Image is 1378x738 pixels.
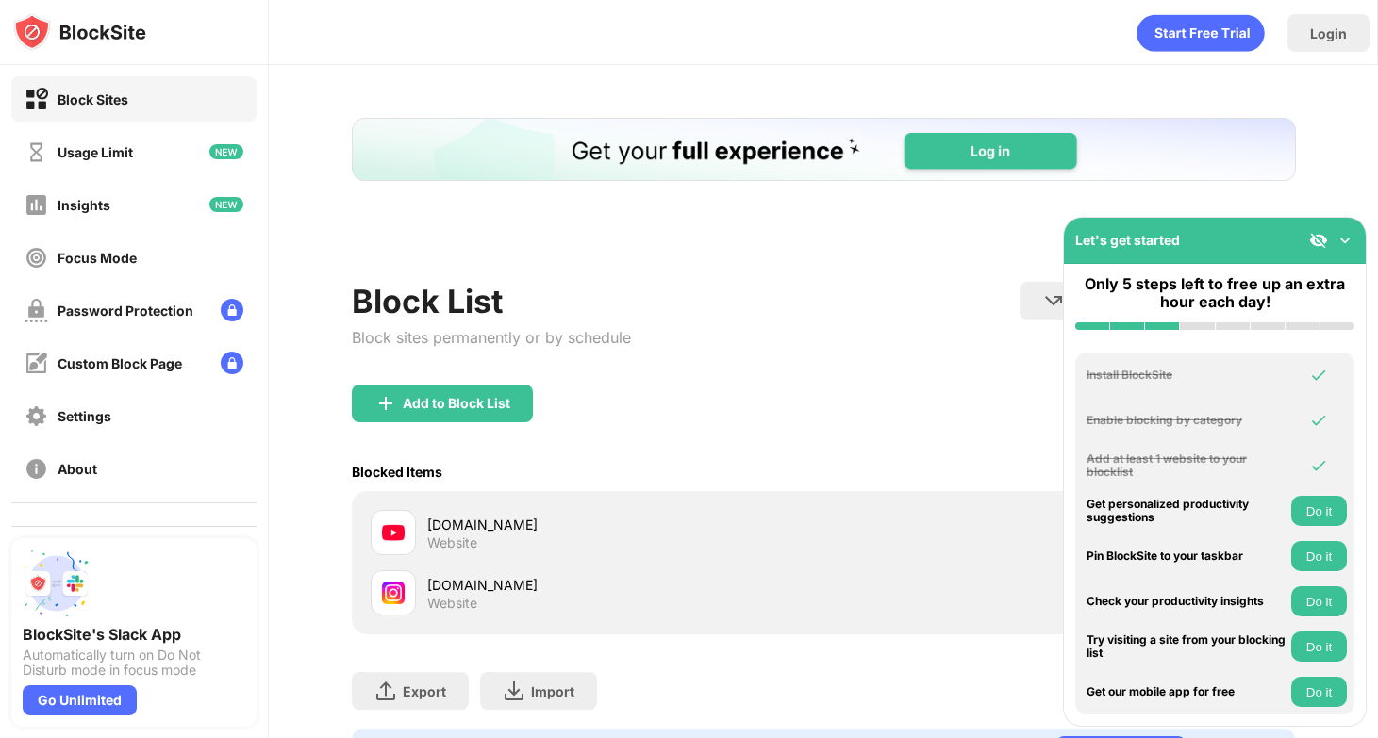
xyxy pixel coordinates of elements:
[23,549,91,617] img: push-slack.svg
[1309,231,1328,250] img: eye-not-visible.svg
[209,197,243,212] img: new-icon.svg
[209,144,243,159] img: new-icon.svg
[1087,452,1287,480] div: Add at least 1 website to your blocklist
[1087,549,1287,563] div: Pin BlockSite to your taskbar
[1291,631,1347,662] button: Do it
[1309,411,1328,430] img: omni-check.svg
[23,625,245,644] div: BlockSite's Slack App
[23,648,245,678] div: Automatically turn on Do Not Disturb mode in focus mode
[25,299,48,322] img: password-protection-off.svg
[352,118,1296,259] iframe: Banner
[382,521,405,544] img: favicons
[58,91,128,107] div: Block Sites
[1291,677,1347,707] button: Do it
[58,355,182,371] div: Custom Block Page
[382,582,405,604] img: favicons
[13,13,146,51] img: logo-blocksite.svg
[1137,14,1265,52] div: animation
[58,408,111,424] div: Settings
[427,534,477,551] div: Website
[25,352,48,375] img: customize-block-page-off.svg
[1291,586,1347,616] button: Do it
[1087,685,1287,698] div: Get our mobile app for free
[1336,231,1354,250] img: omni-setup-toggle.svg
[1309,456,1328,475] img: omni-check.svg
[1075,232,1180,248] div: Let's get started
[58,461,97,477] div: About
[1075,275,1354,311] div: Only 5 steps left to free up an extra hour each day!
[531,683,574,699] div: Import
[25,140,48,164] img: time-usage-off.svg
[25,88,48,111] img: block-on.svg
[427,575,823,595] div: [DOMAIN_NAME]
[25,404,48,428] img: settings-off.svg
[403,396,510,411] div: Add to Block List
[1087,633,1287,661] div: Try visiting a site from your blocking list
[1087,595,1287,608] div: Check your productivity insights
[221,352,243,374] img: lock-menu.svg
[1291,496,1347,526] button: Do it
[1087,369,1287,382] div: Install BlockSite
[403,683,446,699] div: Export
[352,282,631,320] div: Block List
[1309,366,1328,385] img: omni-check.svg
[1310,25,1347,41] div: Login
[25,193,48,217] img: insights-off.svg
[23,685,137,715] div: Go Unlimited
[25,457,48,481] img: about-off.svg
[427,595,477,612] div: Website
[58,250,137,266] div: Focus Mode
[1087,414,1287,427] div: Enable blocking by category
[25,246,48,270] img: focus-off.svg
[1291,541,1347,571] button: Do it
[1087,498,1287,525] div: Get personalized productivity suggestions
[352,464,442,480] div: Blocked Items
[58,303,193,319] div: Password Protection
[58,197,110,213] div: Insights
[58,144,133,160] div: Usage Limit
[221,299,243,321] img: lock-menu.svg
[427,515,823,534] div: [DOMAIN_NAME]
[352,328,631,347] div: Block sites permanently or by schedule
